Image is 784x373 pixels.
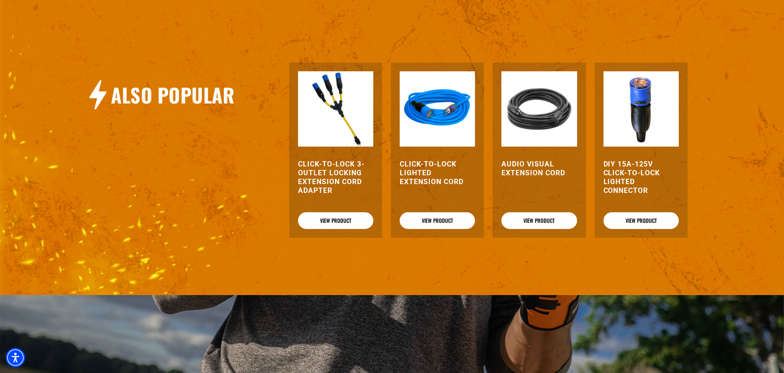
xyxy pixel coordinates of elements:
img: black [501,71,577,147]
a: Click-to-Lock 3-Outlet Locking Extension Cord Adapter [298,160,373,195]
a: DIY 15A-125V Click-to-Lock Lighted Connector [604,160,679,195]
img: Click-to-Lock 3-Outlet Locking Extension Cord Adapter [298,71,373,147]
a: View Product [501,212,577,229]
a: Audio Visual Extension Cord [501,160,577,177]
a: View Product [400,212,475,229]
div: Accessibility Menu [6,348,25,367]
a: Click-to-Lock Lighted Extension Cord [400,160,475,186]
img: blue [400,71,475,147]
img: DIY 15A-125V Click-to-Lock Lighted Connector [604,71,679,147]
a: View Product [604,212,679,229]
h2: Also Popular [111,82,234,107]
a: View Product [298,212,373,229]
